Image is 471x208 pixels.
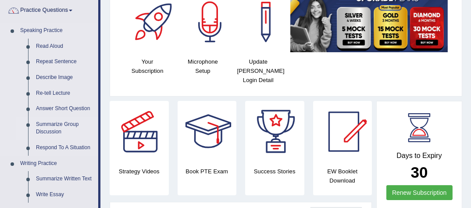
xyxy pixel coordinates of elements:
[32,86,98,101] a: Re-tell Lecture
[32,39,98,54] a: Read Aloud
[235,57,282,85] h4: Update [PERSON_NAME] Login Detail
[32,140,98,156] a: Respond To A Situation
[32,117,98,140] a: Summarize Group Discussion
[411,164,428,181] b: 30
[32,70,98,86] a: Describe Image
[16,23,98,39] a: Speaking Practice
[16,156,98,172] a: Writing Practice
[124,57,171,75] h4: Your Subscription
[386,152,452,160] h4: Days to Expiry
[32,171,98,187] a: Summarize Written Text
[178,167,237,176] h4: Book PTE Exam
[32,101,98,117] a: Answer Short Question
[313,167,372,185] h4: EW Booklet Download
[110,167,169,176] h4: Strategy Videos
[179,57,226,75] h4: Microphone Setup
[245,167,304,176] h4: Success Stories
[386,185,453,200] a: Renew Subscription
[32,54,98,70] a: Repeat Sentence
[32,187,98,203] a: Write Essay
